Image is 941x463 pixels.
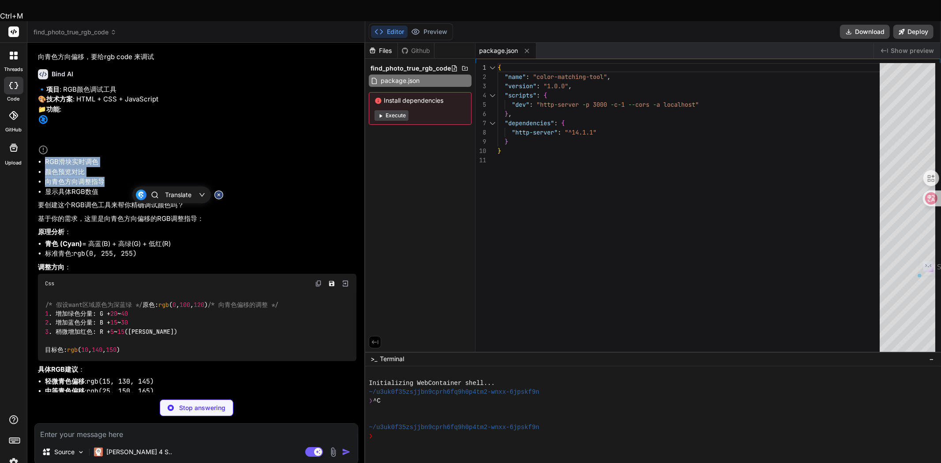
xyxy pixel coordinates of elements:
span: 10 [81,346,88,354]
div: 4 [476,91,486,100]
span: ❯ [369,396,373,405]
button: Deploy [893,25,934,39]
p: Stop answering [179,403,225,412]
span: : [536,82,540,90]
span: , [568,82,572,90]
li: 显示具体RGB数值 [45,187,356,197]
span: : [529,101,533,108]
span: 140 [92,346,102,354]
code: rgb(0, 255, 255) [73,249,137,258]
code: rgb(15, 130, 145) [86,377,154,386]
span: { [498,63,501,71]
span: "1.0.0" [544,82,568,90]
div: 7 [476,119,486,128]
strong: 轻微青色偏移 [45,377,85,385]
span: /* 假设want区域原色为深蓝绿 */ [45,301,142,309]
span: } [505,138,508,146]
span: : [526,73,529,81]
span: 100 [180,301,190,309]
span: package.json [479,46,518,55]
div: 5 [476,100,486,109]
div: Github [398,46,434,55]
span: , [508,110,512,118]
div: Click to collapse the range. [487,119,499,128]
strong: 技术方案 [46,95,73,103]
span: 0 [172,301,176,309]
span: Initializing WebContainer shell... [369,379,495,388]
div: 8 [476,128,486,137]
p: [PERSON_NAME] 4 S.. [106,448,172,456]
span: ^C [373,396,381,405]
span: find_photo_true_rgb_code [371,64,451,73]
strong: 青色 (Cyan) [45,239,82,248]
div: Click to collapse the range. [487,91,499,100]
img: Pick Models [77,448,85,456]
span: rgb [158,301,169,309]
div: Click to collapse the range. [487,63,499,72]
p: ： [38,365,356,375]
li: : [45,386,356,396]
li: 标准青色: [45,249,356,259]
span: "color-matching-tool" [533,73,607,81]
span: , [607,73,611,81]
span: 150 [106,346,116,354]
span: 3 [45,328,49,336]
div: 2 [476,72,486,82]
span: { [544,91,547,99]
label: threads [4,66,23,73]
span: Show preview [891,46,934,55]
li: : [45,377,356,387]
span: "scripts" [505,91,536,99]
span: "^14.1.1" [565,128,596,136]
li: 向青色方向调整指导 [45,177,356,187]
img: Open in Browser [341,280,349,288]
span: rgb [67,346,78,354]
span: Css [45,280,54,287]
div: 11 [476,156,486,165]
span: >_ [371,355,377,363]
strong: 功能 [46,105,60,113]
code: 原色: ( , , ) . 增加绿色分量: G + ~ . 增加蓝色分量: B + ~ . 稍微增加红色: R + ~ ([PERSON_NAME]) 目标色: ( , , ) [45,300,278,355]
div: 10 [476,146,486,156]
strong: 中等青色偏移 [45,387,85,395]
div: 6 [476,109,486,119]
button: Save file [326,277,338,290]
span: 15 [110,319,117,327]
span: "version" [505,82,536,90]
span: 30 [121,319,128,327]
span: ❯ [369,432,373,441]
span: − [929,355,934,363]
button: Editor [371,26,408,38]
label: Upload [5,159,22,167]
span: 5 [110,328,114,336]
code: rgb(25, 150, 165) [86,387,154,396]
li: = 高蓝(B) + 高绿(G) + 低红(R) [45,239,356,249]
p: ： [38,227,356,237]
span: 2 [45,319,49,327]
span: 120 [194,301,204,309]
span: { [561,119,565,127]
div: 1 [476,63,486,72]
span: Terminal [380,355,404,363]
span: "http-server" [512,128,558,136]
p: 🔹 : RGB颜色调试工具 🎨 : HTML + CSS + JavaScript 📁 : [38,85,356,156]
strong: 项目 [46,85,60,93]
span: } [505,110,508,118]
span: : [554,119,558,127]
img: Claude 4 Sonnet [94,448,103,456]
label: code [7,95,20,103]
h6: Bind AI [52,70,73,78]
label: GitHub [5,126,22,134]
img: icon [342,448,351,456]
div: 9 [476,137,486,146]
span: : [558,128,561,136]
span: package.json [380,75,420,86]
div: Files [365,46,397,55]
div: 3 [476,82,486,91]
span: ~/u3uk0f35zsjjbn9cprh6fq9h0p4tm2-wnxx-6jpskf9n [369,423,539,432]
span: ~/u3uk0f35zsjjbn9cprh6fq9h0p4tm2-wnxx-6jpskf9n [369,388,539,396]
span: 40 [121,310,128,317]
span: Install dependencies [375,96,466,105]
span: 20 [110,310,117,317]
span: /* 向青色偏移的调整 */ [208,301,278,309]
